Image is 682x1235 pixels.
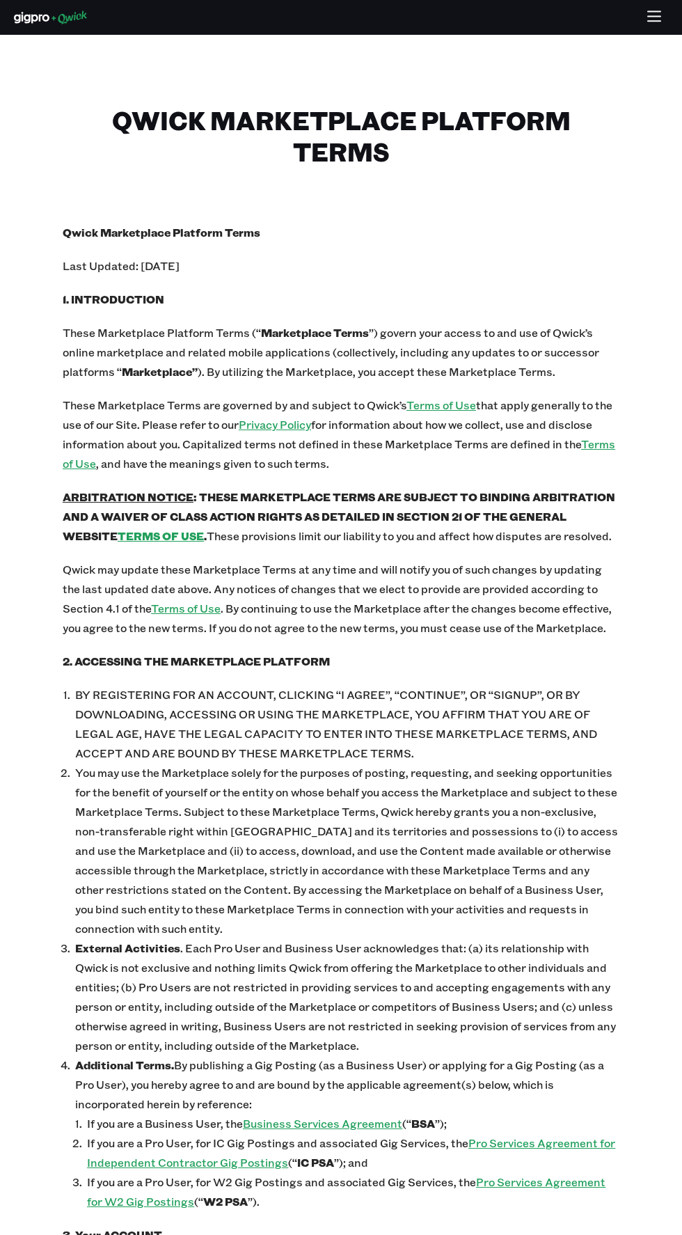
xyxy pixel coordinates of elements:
[75,685,619,763] p: BY REGISTERING FOR AN ACCOUNT, CLICKING “I AGREE”, “CONTINUE”, OR “SIGNUP”, OR BY DOWNLOADING, AC...
[63,225,260,239] b: Qwick Marketplace Platform Terms
[406,398,476,412] a: Terms of Use
[63,323,619,381] p: These Marketplace Platform Terms (“ ”) govern your access to and use of Qwick’s online marketplac...
[243,1116,402,1131] a: Business Services Agreement
[63,489,193,504] u: ARBITRATION NOTICE
[203,1194,248,1209] b: W2 PSA
[63,489,615,543] b: : THESE MARKETPLACE TERMS ARE SUBJECT TO BINDING ARBITRATION AND A WAIVER OF CLASS ACTION RIGHTS ...
[63,654,330,668] b: 2. ACCESSING THE MARKETPLACE PLATFORM
[204,528,207,543] b: .
[63,395,619,473] p: These Marketplace Terms are governed by and subject to Qwick’s that apply generally to the use of...
[63,256,619,276] p: Last Updated: [DATE]
[261,325,369,340] b: Marketplace Terms
[118,528,204,543] a: TERMS OF USE
[63,560,619,638] p: Qwick may update these Marketplace Terms at any time and will notify you of such changes by updat...
[75,1055,619,1114] p: By publishing a Gig Posting (as a Business User) or applying for a Gig Posting (as a Pro User), y...
[87,1114,619,1133] p: If you are a Business User, the (“ ”);
[75,763,619,938] p: You may use the Marketplace solely for the purposes of posting, requesting, and seeking opportuni...
[87,1172,619,1211] p: If you are a Pro User, for W2 Gig Postings and associated Gig Services, the (“ ”).
[63,292,164,306] b: 1. INTRODUCTION
[75,941,180,955] b: External Activities
[87,1133,619,1172] p: If you are a Pro User, for IC Gig Postings and associated Gig Services, the (“ ”); and
[63,487,619,546] p: These provisions limit our liability to you and affect how disputes are resolved.
[411,1116,435,1131] b: BSA
[151,601,221,615] a: Terms of Use
[122,364,198,379] b: Marketplace”
[239,417,311,432] a: Privacy Policy
[63,104,619,167] h1: Qwick Marketplace Platform Terms
[297,1155,334,1170] b: IC PSA
[75,1057,174,1072] b: Additional Terms.
[75,938,619,1055] p: . Each Pro User and Business User acknowledges that: (a) its relationship with Qwick is not exclu...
